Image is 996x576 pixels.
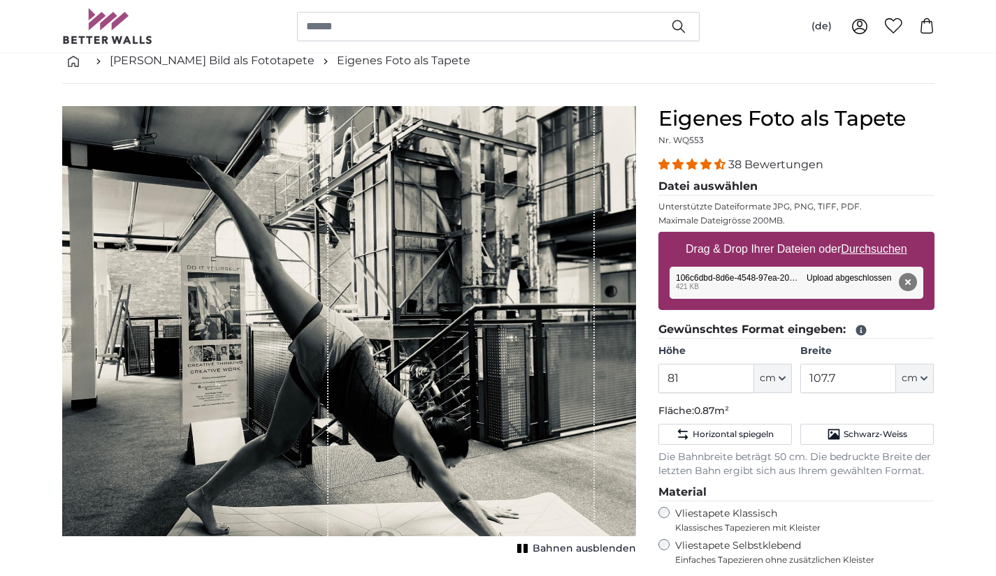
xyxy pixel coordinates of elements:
button: (de) [800,14,843,39]
span: Bahnen ausblenden [533,542,636,556]
nav: breadcrumbs [62,38,934,84]
span: Schwarz-Weiss [844,429,907,440]
span: 0.87m² [694,404,729,417]
button: Bahnen ausblenden [513,539,636,559]
span: Horizontal spiegeln [693,429,774,440]
legend: Gewünschtes Format eingeben: [658,321,934,339]
label: Breite [800,344,934,358]
label: Drag & Drop Ihrer Dateien oder [680,235,913,263]
a: [PERSON_NAME] Bild als Fototapete [110,52,315,69]
legend: Material [658,484,934,501]
span: cm [760,371,776,385]
label: Vliestapete Klassisch [675,507,923,533]
label: Vliestapete Selbstklebend [675,539,934,566]
div: 1 of 1 [62,106,636,559]
button: cm [754,364,792,393]
span: Einfaches Tapezieren ohne zusätzlichen Kleister [675,554,934,566]
span: Klassisches Tapezieren mit Kleister [675,522,923,533]
a: Eigenes Foto als Tapete [337,52,470,69]
p: Die Bahnbreite beträgt 50 cm. Die bedruckte Breite der letzten Bahn ergibt sich aus Ihrem gewählt... [658,450,934,478]
span: 4.34 stars [658,158,728,171]
p: Fläche: [658,404,934,418]
label: Höhe [658,344,792,358]
p: Unterstützte Dateiformate JPG, PNG, TIFF, PDF. [658,201,934,212]
img: Betterwalls [62,8,153,44]
u: Durchsuchen [841,243,907,255]
span: 38 Bewertungen [728,158,823,171]
h1: Eigenes Foto als Tapete [658,106,934,131]
legend: Datei auswählen [658,178,934,195]
span: cm [902,371,918,385]
p: Maximale Dateigrösse 200MB. [658,215,934,226]
button: Schwarz-Weiss [800,424,934,445]
button: cm [896,364,934,393]
button: Horizontal spiegeln [658,424,792,445]
span: Nr. WQ553 [658,135,704,145]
